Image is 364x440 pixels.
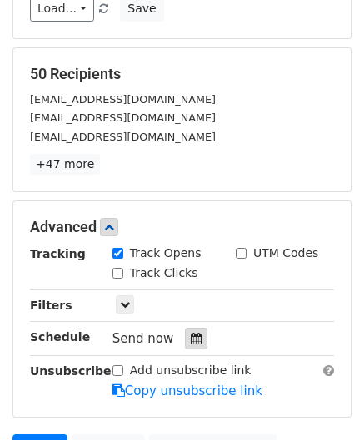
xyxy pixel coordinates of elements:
[112,383,262,398] a: Copy unsubscribe link
[281,360,364,440] iframe: Chat Widget
[130,362,252,379] label: Add unsubscribe link
[30,111,216,124] small: [EMAIL_ADDRESS][DOMAIN_NAME]
[30,247,86,260] strong: Tracking
[130,245,202,262] label: Track Opens
[30,330,90,344] strong: Schedule
[30,93,216,106] small: [EMAIL_ADDRESS][DOMAIN_NAME]
[112,331,174,346] span: Send now
[30,364,112,378] strong: Unsubscribe
[130,264,198,282] label: Track Clicks
[253,245,318,262] label: UTM Codes
[30,154,100,175] a: +47 more
[30,131,216,143] small: [EMAIL_ADDRESS][DOMAIN_NAME]
[30,65,334,83] h5: 50 Recipients
[30,218,334,236] h5: Advanced
[30,299,72,312] strong: Filters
